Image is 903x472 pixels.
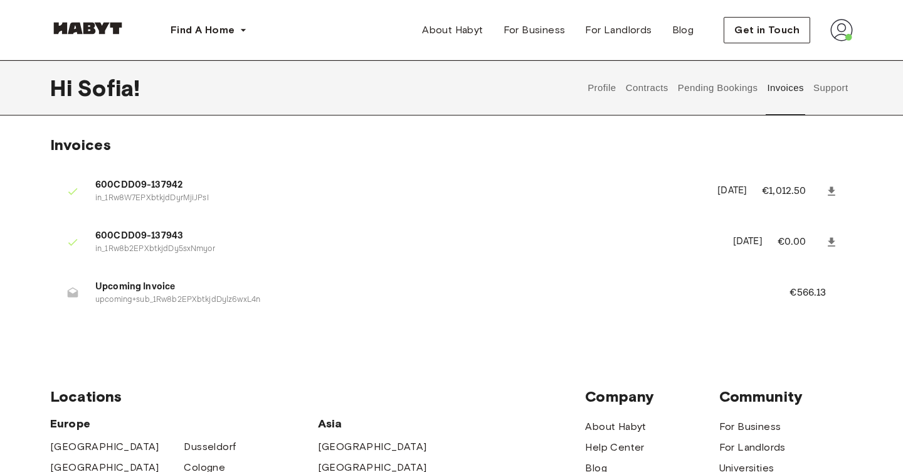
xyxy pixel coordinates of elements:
p: in_1Rw8W7EPXbtkjdDyrMjiJPsI [95,193,702,205]
a: [GEOGRAPHIC_DATA] [50,439,159,454]
a: For Business [494,18,576,43]
span: 600CDD09-137942 [95,178,702,193]
img: Habyt [50,22,125,35]
span: Invoices [50,136,111,154]
a: For Business [719,419,781,434]
button: Pending Bookings [676,60,759,115]
span: 600CDD09-137943 [95,229,718,244]
span: Europe [50,416,318,431]
span: Find A Home [171,23,235,38]
p: upcoming+sub_1Rw8b2EPXbtkjdDylz6wxL4n [95,294,759,306]
button: Get in Touch [724,17,810,43]
div: user profile tabs [583,60,853,115]
a: Help Center [585,440,644,455]
span: Locations [50,387,585,406]
button: Contracts [624,60,670,115]
img: avatar [830,19,853,41]
a: For Landlords [575,18,662,43]
a: About Habyt [412,18,493,43]
p: in_1Rw8b2EPXbtkjdDy5sxNmyor [95,244,718,255]
span: For Landlords [585,23,652,38]
span: Company [585,387,719,406]
span: About Habyt [422,23,483,38]
span: Sofia ! [77,75,140,101]
button: Support [811,60,850,115]
a: About Habyt [585,419,646,434]
button: Invoices [766,60,805,115]
span: Upcoming Invoice [95,280,759,294]
button: Find A Home [161,18,257,43]
span: For Business [504,23,566,38]
p: €0.00 [778,235,823,250]
span: Blog [672,23,694,38]
span: Hi [50,75,77,101]
a: Blog [662,18,704,43]
a: [GEOGRAPHIC_DATA] [318,439,427,454]
p: €566.13 [789,286,843,301]
p: [DATE] [717,184,747,198]
a: For Landlords [719,440,786,455]
p: €1,012.50 [762,184,823,199]
span: Community [719,387,853,406]
a: Dusseldorf [184,439,236,454]
span: Get in Touch [734,23,800,38]
span: Asia [318,416,451,431]
p: [DATE] [733,235,763,249]
button: Profile [586,60,618,115]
